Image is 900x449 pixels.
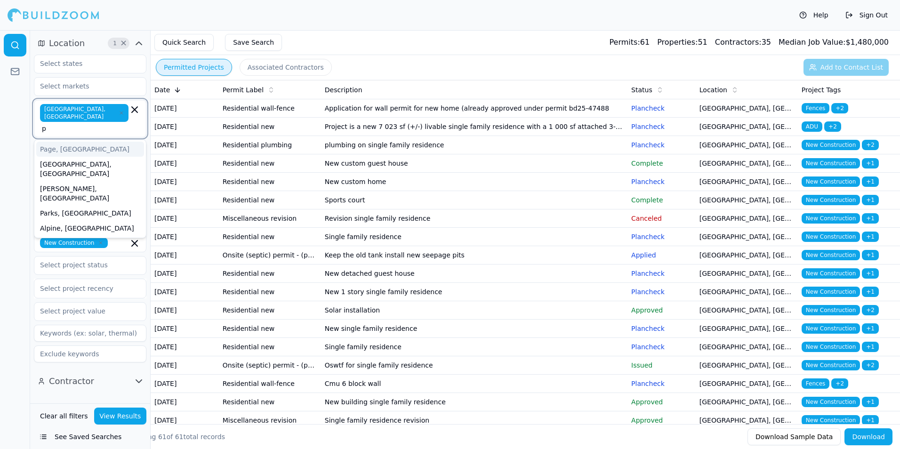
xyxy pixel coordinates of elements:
[154,85,170,95] span: Date
[321,209,627,228] td: Revision single family residence
[696,265,798,283] td: [GEOGRAPHIC_DATA], [GEOGRAPHIC_DATA]
[321,393,627,411] td: New building single family residence
[34,36,146,51] button: Location1Clear Location filters
[151,265,219,283] td: [DATE]
[802,176,860,187] span: New Construction
[151,99,219,118] td: [DATE]
[802,360,860,370] span: New Construction
[631,140,692,150] p: Plancheck
[696,393,798,411] td: [GEOGRAPHIC_DATA], [GEOGRAPHIC_DATA]
[862,232,879,242] span: + 1
[219,393,321,411] td: Residential new
[715,38,762,47] span: Contractors:
[120,41,127,46] span: Clear Location filters
[631,342,692,352] p: Plancheck
[151,338,219,356] td: [DATE]
[696,375,798,393] td: [GEOGRAPHIC_DATA], [GEOGRAPHIC_DATA]
[151,356,219,375] td: [DATE]
[321,283,627,301] td: New 1 story single family residence
[151,228,219,246] td: [DATE]
[110,39,120,48] span: 1
[862,415,879,425] span: + 1
[219,283,321,301] td: Residential new
[862,176,879,187] span: + 1
[862,360,879,370] span: + 2
[40,238,108,248] span: New Construction
[36,221,144,236] div: Alpine, [GEOGRAPHIC_DATA]
[862,268,879,279] span: + 1
[862,195,879,205] span: + 1
[38,408,90,425] button: Clear all filters
[321,99,627,118] td: Application for wall permit for new home (already approved under permit bd25-47488
[158,433,167,441] span: 61
[696,246,798,265] td: [GEOGRAPHIC_DATA], [GEOGRAPHIC_DATA]
[325,85,362,95] span: Description
[631,287,692,297] p: Plancheck
[802,415,860,425] span: New Construction
[219,246,321,265] td: Onsite (septic) permit - (phase 2)
[321,246,627,265] td: Keep the old tank install new seepage pits
[696,411,798,430] td: [GEOGRAPHIC_DATA], [GEOGRAPHIC_DATA]
[219,320,321,338] td: Residential new
[610,38,640,47] span: Permits:
[240,59,332,76] button: Associated Contractors
[802,397,860,407] span: New Construction
[321,173,627,191] td: New custom home
[862,397,879,407] span: + 1
[696,338,798,356] td: [GEOGRAPHIC_DATA], [GEOGRAPHIC_DATA]
[631,305,692,315] p: Approved
[223,85,264,95] span: Permit Label
[151,246,219,265] td: [DATE]
[34,55,134,72] input: Select states
[156,59,232,76] button: Permitted Projects
[219,99,321,118] td: Residential wall-fence
[802,232,860,242] span: New Construction
[631,177,692,186] p: Plancheck
[631,324,692,333] p: Plancheck
[34,325,146,342] input: Keywords (ex: solar, thermal)
[151,118,219,136] td: [DATE]
[321,338,627,356] td: Single family residence
[36,206,144,221] div: Parks, [GEOGRAPHIC_DATA]
[321,136,627,154] td: plumbing on single family residence
[631,159,692,168] p: Complete
[831,378,848,389] span: + 2
[219,136,321,154] td: Residential plumbing
[151,173,219,191] td: [DATE]
[696,118,798,136] td: [GEOGRAPHIC_DATA], [GEOGRAPHIC_DATA]
[219,375,321,393] td: Residential wall-fence
[219,411,321,430] td: Miscellaneous revision
[219,228,321,246] td: Residential new
[696,136,798,154] td: [GEOGRAPHIC_DATA], [GEOGRAPHIC_DATA]
[219,338,321,356] td: Residential new
[36,157,144,181] div: [GEOGRAPHIC_DATA], [GEOGRAPHIC_DATA]
[631,269,692,278] p: Plancheck
[321,191,627,209] td: Sports court
[321,228,627,246] td: Single family residence
[631,379,692,388] p: Plancheck
[631,214,692,223] p: Canceled
[715,37,771,48] div: 35
[151,283,219,301] td: [DATE]
[321,301,627,320] td: Solar installation
[151,136,219,154] td: [DATE]
[321,154,627,173] td: New custom guest house
[610,37,650,48] div: 61
[862,213,879,224] span: + 1
[696,173,798,191] td: [GEOGRAPHIC_DATA], [GEOGRAPHIC_DATA]
[862,342,879,352] span: + 1
[802,378,829,389] span: Fences
[151,411,219,430] td: [DATE]
[802,103,829,113] span: Fences
[151,320,219,338] td: [DATE]
[321,375,627,393] td: Cmu 6 block wall
[34,374,146,389] button: Contractor
[154,34,214,51] button: Quick Search
[34,345,146,362] input: Exclude keywords
[175,433,184,441] span: 61
[862,140,879,150] span: + 2
[696,320,798,338] td: [GEOGRAPHIC_DATA], [GEOGRAPHIC_DATA]
[151,375,219,393] td: [DATE]
[34,257,134,273] input: Select project status
[696,154,798,173] td: [GEOGRAPHIC_DATA], [GEOGRAPHIC_DATA]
